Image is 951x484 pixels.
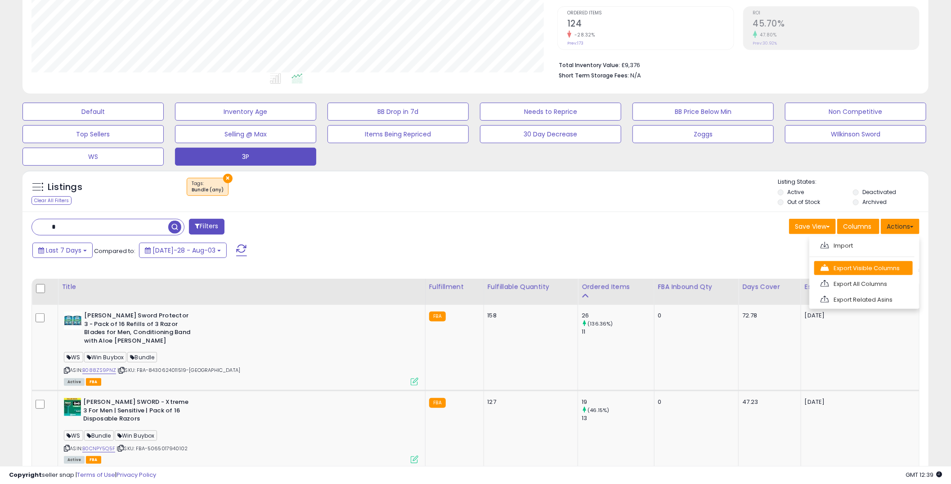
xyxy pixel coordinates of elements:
button: Actions [881,219,920,234]
img: 51Yz+4YlGmL._SL40_.jpg [64,312,82,330]
p: [DATE] [805,312,884,320]
span: Columns [843,222,871,231]
div: Title [62,282,421,292]
div: Ordered Items [582,282,650,292]
h5: Listings [48,181,82,194]
div: 47.23 [742,398,794,406]
span: Compared to: [94,247,135,255]
label: Active [787,188,804,196]
span: ROI [753,11,920,16]
span: All listings currently available for purchase on Amazon [64,456,85,464]
div: Fulfillment [429,282,480,292]
strong: Copyright [9,470,42,479]
small: Prev: 173 [567,41,583,46]
li: £9,376 [559,59,913,70]
b: [PERSON_NAME] SWORD - Xtreme 3 For Men | Sensitive | Pack of 16 Disposable Razors [83,398,193,425]
span: FBA [86,378,101,386]
span: WS [64,352,83,362]
button: Columns [837,219,879,234]
small: FBA [429,398,446,408]
span: Ordered Items [567,11,734,16]
small: Prev: 30.92% [753,41,777,46]
span: WS [64,430,83,441]
button: Selling @ Max [175,125,316,143]
p: Listing States: [778,178,929,186]
div: 13 [582,414,654,422]
div: seller snap | | [9,471,156,479]
button: WS [22,148,164,166]
button: [DATE]-28 - Aug-03 [139,243,227,258]
small: 47.80% [757,32,777,38]
div: 0 [658,312,731,320]
div: Bundle (any) [192,187,224,193]
div: 26 [582,312,654,320]
a: Privacy Policy [117,470,156,479]
small: FBA [429,312,446,321]
small: (46.15%) [588,407,609,414]
div: FBA inbound Qty [658,282,735,292]
span: All listings currently available for purchase on Amazon [64,378,85,386]
label: Out of Stock [787,198,820,206]
div: Est. Out Of Stock Date [805,282,915,292]
div: 158 [488,312,571,320]
a: Export All Columns [814,277,913,291]
div: 0 [658,398,731,406]
b: Total Inventory Value: [559,61,620,69]
button: Save View [789,219,836,234]
a: Terms of Use [77,470,115,479]
button: BB Price Below Min [633,103,774,121]
label: Deactivated [862,188,896,196]
button: Top Sellers [22,125,164,143]
label: Archived [862,198,887,206]
button: Filters [189,219,224,235]
button: × [223,174,233,183]
a: B0CNPY5Q5F [82,445,115,452]
div: Days Cover [742,282,797,292]
div: 72.78 [742,312,794,320]
div: ASIN: [64,312,418,384]
div: 127 [488,398,571,406]
span: Bundle [127,352,157,362]
span: Tags : [192,180,224,194]
a: Import [814,239,913,253]
button: Last 7 Days [32,243,93,258]
b: [PERSON_NAME] Sword Protector 3 - Pack of 16 Refills of 3 Razor Blades for Men, Conditioning Band... [84,312,193,347]
button: Zoggs [633,125,774,143]
p: [DATE] [805,398,884,406]
span: Win Buybox [84,352,127,362]
button: 30 Day Decrease [480,125,621,143]
small: (136.36%) [588,320,613,327]
h2: 45.70% [753,18,920,31]
small: -28.32% [571,32,595,38]
img: 416uYTP-otL._SL40_.jpg [64,398,81,416]
div: Clear All Filters [31,196,72,205]
a: Export Visible Columns [814,261,913,275]
button: Needs to Reprice [480,103,621,121]
span: | SKU: FBA-5065017940102 [117,445,188,452]
button: Default [22,103,164,121]
span: [DATE]-28 - Aug-03 [153,246,215,255]
button: Non Competitive [785,103,926,121]
button: BB Drop in 7d [327,103,469,121]
button: Inventory Age [175,103,316,121]
span: | SKU: FBA-8430624011519-[GEOGRAPHIC_DATA] [117,366,240,374]
span: 2025-08-11 12:39 GMT [906,470,942,479]
a: Export Related Asins [814,293,913,307]
span: Last 7 Days [46,246,81,255]
div: 19 [582,398,654,406]
button: WIlkinson Sword [785,125,926,143]
a: B088ZS9PNZ [82,366,116,374]
span: FBA [86,456,101,464]
div: ASIN: [64,398,418,462]
b: Short Term Storage Fees: [559,72,629,79]
span: Bundle [84,430,114,441]
span: N/A [630,71,641,80]
span: Win Buybox [115,430,157,441]
div: Fulfillable Quantity [488,282,574,292]
h2: 124 [567,18,734,31]
div: 11 [582,328,654,336]
button: 3P [175,148,316,166]
button: Items Being Repriced [327,125,469,143]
